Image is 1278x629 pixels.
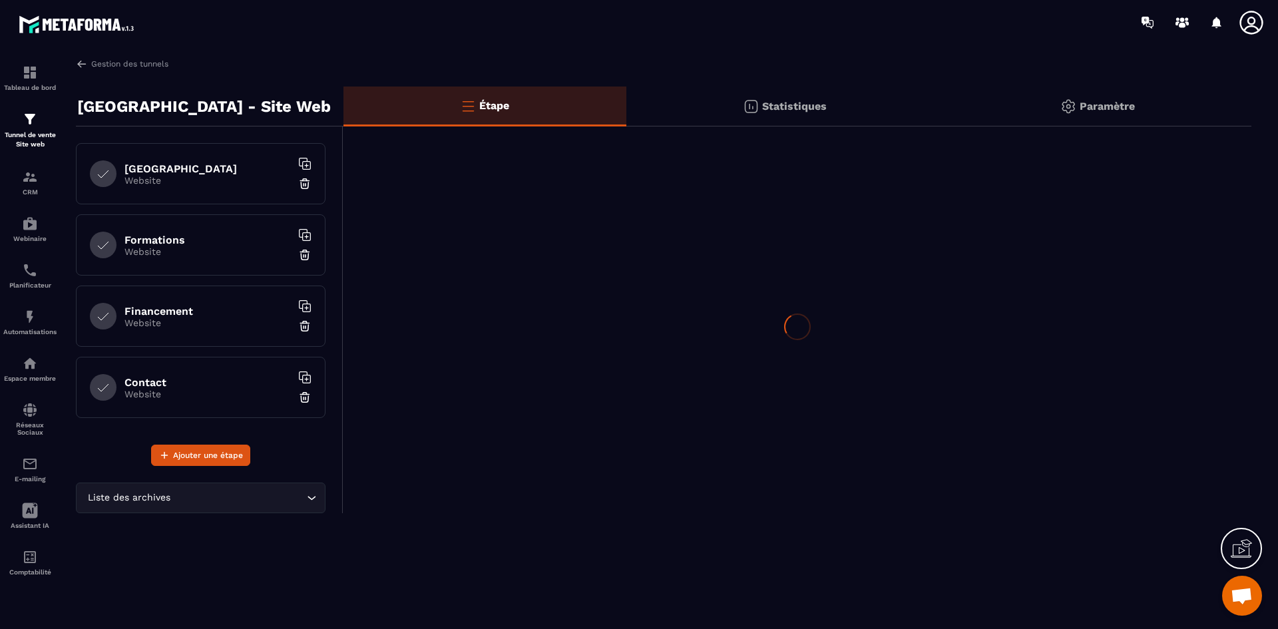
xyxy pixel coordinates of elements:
img: bars-o.4a397970.svg [460,98,476,114]
a: formationformationTunnel de vente Site web [3,101,57,159]
img: formation [22,111,38,127]
p: Website [124,317,291,328]
img: arrow [76,58,88,70]
h6: Financement [124,305,291,317]
span: Ajouter une étape [173,449,243,462]
button: Ajouter une étape [151,445,250,466]
p: CRM [3,188,57,196]
span: Liste des archives [85,491,173,505]
p: [GEOGRAPHIC_DATA] - Site Web [77,93,331,120]
p: Tableau de bord [3,84,57,91]
img: scheduler [22,262,38,278]
p: Étape [479,99,509,112]
p: Comptabilité [3,568,57,576]
img: automations [22,309,38,325]
img: trash [298,319,312,333]
a: automationsautomationsEspace membre [3,345,57,392]
h6: Contact [124,376,291,389]
img: stats.20deebd0.svg [743,99,759,114]
img: automations [22,216,38,232]
img: automations [22,355,38,371]
a: schedulerschedulerPlanificateur [3,252,57,299]
img: social-network [22,402,38,418]
img: email [22,456,38,472]
img: trash [298,177,312,190]
p: Website [124,246,291,257]
img: trash [298,391,312,404]
p: E-mailing [3,475,57,483]
img: formation [22,169,38,185]
div: Search for option [76,483,325,513]
a: Gestion des tunnels [76,58,168,70]
a: Assistant IA [3,493,57,539]
p: Website [124,389,291,399]
p: Réseaux Sociaux [3,421,57,436]
p: Automatisations [3,328,57,335]
h6: Formations [124,234,291,246]
h6: [GEOGRAPHIC_DATA] [124,162,291,175]
img: trash [298,248,312,262]
p: Paramètre [1080,100,1135,112]
img: accountant [22,549,38,565]
p: Tunnel de vente Site web [3,130,57,149]
a: social-networksocial-networkRéseaux Sociaux [3,392,57,446]
a: automationsautomationsWebinaire [3,206,57,252]
p: Espace membre [3,375,57,382]
a: automationsautomationsAutomatisations [3,299,57,345]
div: Ouvrir le chat [1222,576,1262,616]
p: Statistiques [762,100,827,112]
p: Webinaire [3,235,57,242]
p: Assistant IA [3,522,57,529]
img: setting-gr.5f69749f.svg [1060,99,1076,114]
input: Search for option [173,491,304,505]
a: emailemailE-mailing [3,446,57,493]
a: formationformationTableau de bord [3,55,57,101]
p: Planificateur [3,282,57,289]
img: formation [22,65,38,81]
a: accountantaccountantComptabilité [3,539,57,586]
p: Website [124,175,291,186]
img: logo [19,12,138,37]
a: formationformationCRM [3,159,57,206]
